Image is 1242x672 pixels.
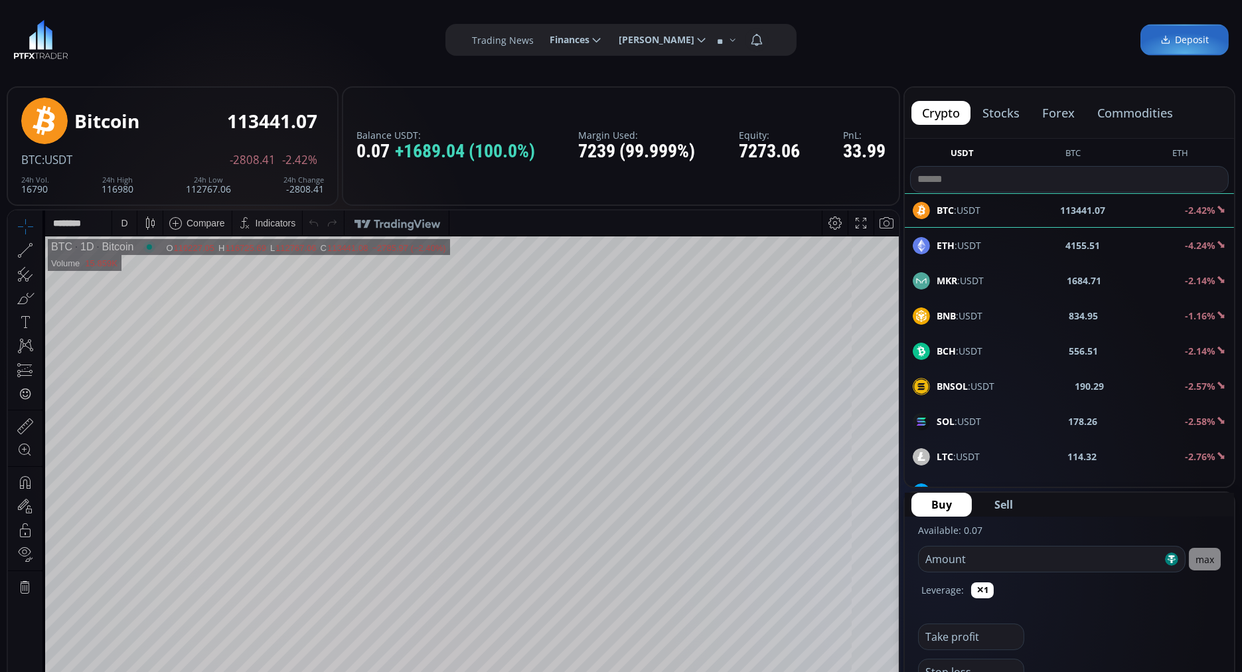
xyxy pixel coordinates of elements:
b: 178.26 [1069,414,1098,428]
div: 1y [67,535,77,545]
div: 5y [48,535,58,545]
span: Deposit [1160,33,1209,47]
button: ETH [1167,147,1194,163]
b: 556.51 [1069,344,1099,358]
span: :USDT [937,414,981,428]
b: 1684.71 [1067,274,1102,288]
b: SOL [937,415,955,428]
span: :USDT [937,238,981,252]
span: :USDT [42,152,72,167]
img: LOGO [13,20,68,60]
div: 5d [131,535,141,545]
b: BNB [937,309,956,322]
div: log [844,535,857,545]
span: Sell [994,497,1013,513]
div: Toggle Auto Scale [862,527,889,552]
span: :USDT [937,485,985,499]
a: Deposit [1140,25,1229,56]
b: 834.95 [1069,309,1099,323]
div: 15.859K [77,48,109,58]
button: forex [1032,101,1085,125]
div: Bitcoin [86,31,125,42]
b: -1.16% [1185,309,1215,322]
span: :USDT [937,309,982,323]
button: BTC [1060,147,1086,163]
div: 1d [150,535,161,545]
span: -2.42% [282,154,317,166]
div: L [262,33,268,42]
div: −2785.97 (−2.40%) [364,33,437,42]
div: 7273.06 [739,141,800,162]
span: :USDT [937,450,980,463]
b: -2.76% [1185,450,1215,463]
label: PnL: [843,130,886,140]
span: :USDT [937,344,982,358]
div: 24h High [102,176,133,184]
b: 4155.51 [1066,238,1101,252]
div: 33.99 [843,141,886,162]
div: Toggle Log Scale [840,527,862,552]
div: Hide Drawings Toolbar [31,496,37,514]
span: 20:50:51 (UTC) [740,535,804,545]
span: :USDT [937,274,984,288]
div: 113441.07 [227,111,317,131]
button: 20:50:51 (UTC) [736,527,809,552]
div: Indicators [248,7,288,18]
button: Sell [974,493,1033,517]
label: Available: 0.07 [918,524,982,537]
b: -5.18% [1185,485,1215,498]
div: H [210,33,217,42]
b: ETH [937,239,955,252]
div:  [12,177,23,190]
div: 116725.69 [217,33,258,42]
b: -2.14% [1185,345,1215,357]
label: Trading News [472,33,534,47]
b: -2.57% [1185,380,1215,392]
div: Bitcoin [74,111,139,131]
div: 1D [64,31,86,42]
span: Buy [931,497,952,513]
div: 24h Low [186,176,231,184]
div: Toggle Percentage [821,527,840,552]
button: stocks [972,101,1030,125]
div: O [158,33,165,42]
div: 24h Change [283,176,324,184]
div: BTC [43,31,64,42]
button: Buy [911,493,972,517]
label: Equity: [739,130,800,140]
div: 1m [108,535,121,545]
div: 24h Vol. [21,176,49,184]
div: 116980 [102,176,133,194]
span: BTC [21,152,42,167]
div: 113441.08 [319,33,360,42]
button: crypto [911,101,970,125]
span: -2808.41 [230,154,275,166]
span: Finances [540,27,589,53]
div: 7239 (99.999%) [578,141,695,162]
span: +1689.04 (100.0%) [395,141,535,162]
b: 23.96 [1073,485,1097,499]
label: Balance USDT: [356,130,535,140]
div: C [313,33,319,42]
div: 0.07 [356,141,535,162]
button: ✕1 [971,582,994,598]
div: 16790 [21,176,49,194]
span: [PERSON_NAME] [609,27,694,53]
button: commodities [1087,101,1184,125]
div: Market open [135,31,147,42]
label: Leverage: [921,583,964,597]
button: USDT [945,147,979,163]
div: 3m [86,535,99,545]
div: Go to [178,527,199,552]
div: 116227.05 [166,33,206,42]
b: -2.14% [1185,274,1215,287]
div: 112767.06 [186,176,231,194]
b: -2.58% [1185,415,1215,428]
b: -4.24% [1185,239,1215,252]
div: -2808.41 [283,176,324,194]
div: D [113,7,119,18]
div: Volume [43,48,72,58]
b: MKR [937,274,957,287]
b: BNSOL [937,380,968,392]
